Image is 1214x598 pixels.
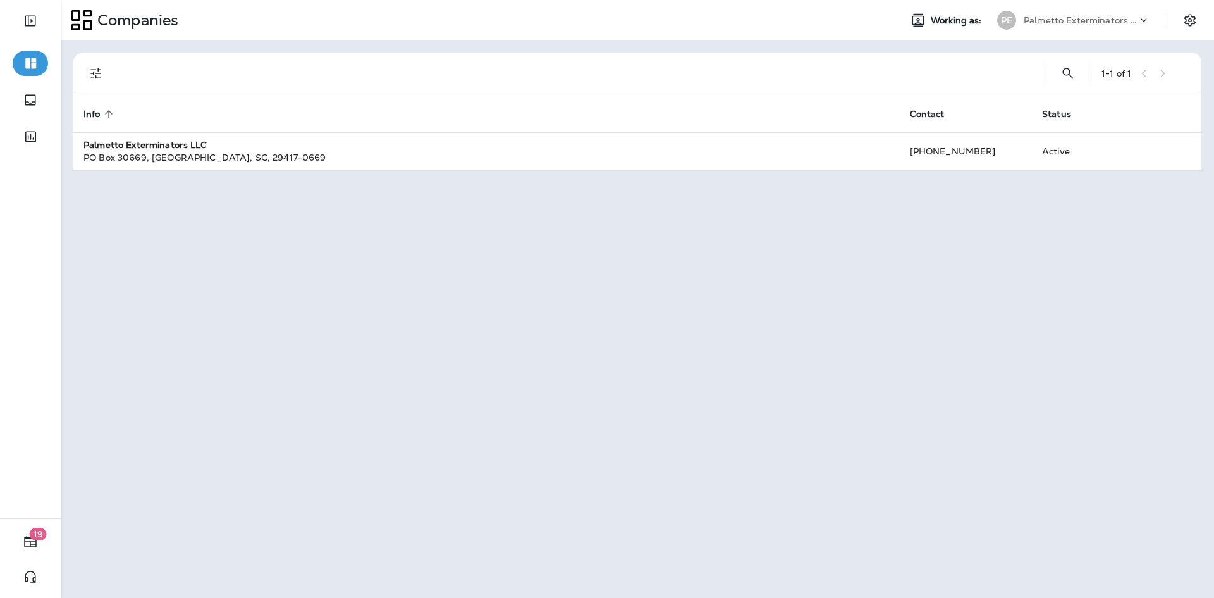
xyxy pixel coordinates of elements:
[997,11,1016,30] div: PE
[83,139,207,151] strong: Palmetto Exterminators LLC
[910,109,945,120] span: Contact
[1055,61,1081,86] button: Search Companies
[1042,108,1088,120] span: Status
[1024,15,1137,25] p: Palmetto Exterminators LLC
[92,11,178,30] p: Companies
[1101,68,1131,78] div: 1 - 1 of 1
[1179,9,1201,32] button: Settings
[13,529,48,554] button: 19
[1042,109,1071,120] span: Status
[83,151,890,164] div: PO Box 30669 , [GEOGRAPHIC_DATA] , SC , 29417-0669
[1032,132,1119,170] td: Active
[83,61,109,86] button: Filters
[910,108,961,120] span: Contact
[13,8,48,34] button: Expand Sidebar
[83,109,101,120] span: Info
[83,108,117,120] span: Info
[900,132,1032,170] td: [PHONE_NUMBER]
[30,528,47,540] span: 19
[931,15,984,26] span: Working as:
